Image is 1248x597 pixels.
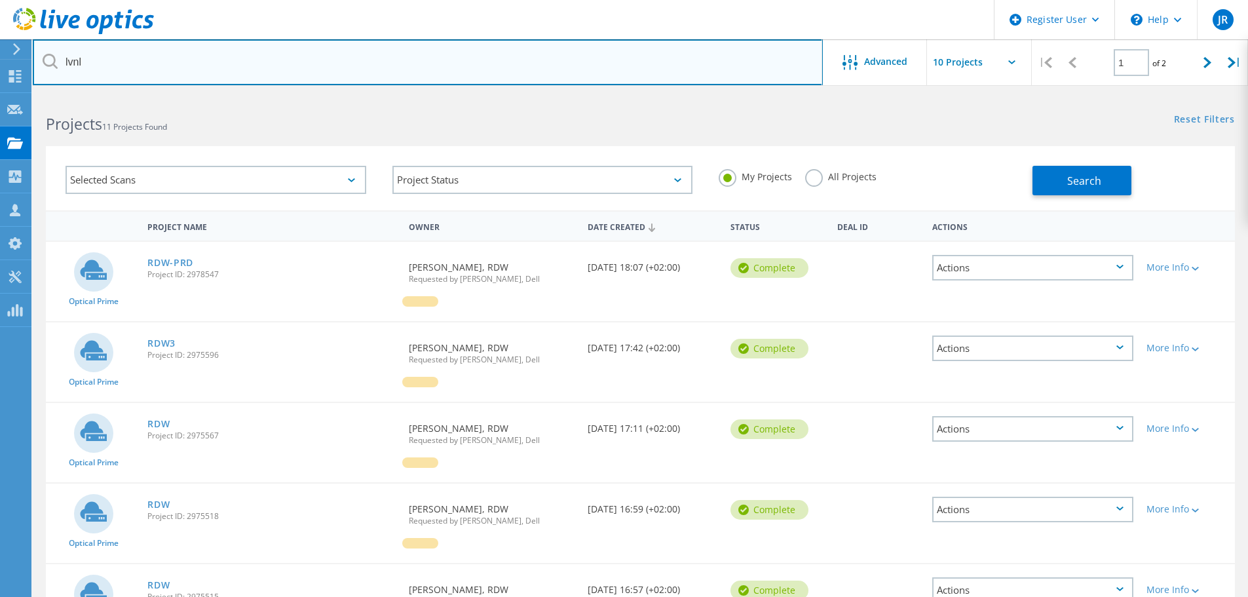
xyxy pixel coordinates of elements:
div: Actions [932,416,1133,442]
div: Actions [932,497,1133,522]
div: Status [724,214,831,238]
button: Search [1032,166,1131,195]
div: Project Name [141,214,402,238]
span: Optical Prime [69,378,119,386]
span: Optical Prime [69,298,119,305]
span: Requested by [PERSON_NAME], Dell [409,517,574,525]
a: Reset Filters [1174,115,1235,126]
div: [PERSON_NAME], RDW [402,322,580,377]
span: Requested by [PERSON_NAME], Dell [409,356,574,364]
span: Search [1067,174,1101,188]
span: Project ID: 2975518 [147,512,396,520]
div: Project Status [392,166,693,194]
label: My Projects [719,169,792,182]
div: [DATE] 16:59 (+02:00) [581,484,724,527]
div: Complete [730,258,808,278]
span: Requested by [PERSON_NAME], Dell [409,275,574,283]
a: RDW-PRD [147,258,193,267]
span: 11 Projects Found [102,121,167,132]
div: Selected Scans [66,166,366,194]
div: Actions [932,336,1133,361]
span: of 2 [1152,58,1166,69]
div: More Info [1146,263,1228,272]
a: Live Optics Dashboard [13,28,154,37]
div: Actions [926,214,1140,238]
div: [PERSON_NAME], RDW [402,403,580,457]
div: Actions [932,255,1133,280]
div: | [1032,39,1059,86]
div: More Info [1146,343,1228,353]
div: Complete [730,339,808,358]
span: Requested by [PERSON_NAME], Dell [409,436,574,444]
div: [DATE] 17:11 (+02:00) [581,403,724,446]
label: All Projects [805,169,877,182]
div: Deal Id [831,214,926,238]
div: Complete [730,419,808,439]
div: More Info [1146,424,1228,433]
span: Project ID: 2978547 [147,271,396,279]
div: [PERSON_NAME], RDW [402,484,580,538]
div: Owner [402,214,580,238]
div: [DATE] 18:07 (+02:00) [581,242,724,285]
a: RDW3 [147,339,176,348]
div: | [1221,39,1248,86]
div: [DATE] 17:42 (+02:00) [581,322,724,366]
span: Optical Prime [69,459,119,467]
a: RDW [147,500,170,509]
div: Date Created [581,214,724,239]
a: RDW [147,419,170,429]
div: More Info [1146,585,1228,594]
div: [PERSON_NAME], RDW [402,242,580,296]
b: Projects [46,113,102,134]
input: Search projects by name, owner, ID, company, etc [33,39,823,85]
div: More Info [1146,505,1228,514]
span: Project ID: 2975567 [147,432,396,440]
div: Complete [730,500,808,520]
span: JR [1218,14,1228,25]
span: Project ID: 2975596 [147,351,396,359]
a: RDW [147,581,170,590]
svg: \n [1131,14,1143,26]
span: Optical Prime [69,539,119,547]
span: Advanced [864,57,907,66]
